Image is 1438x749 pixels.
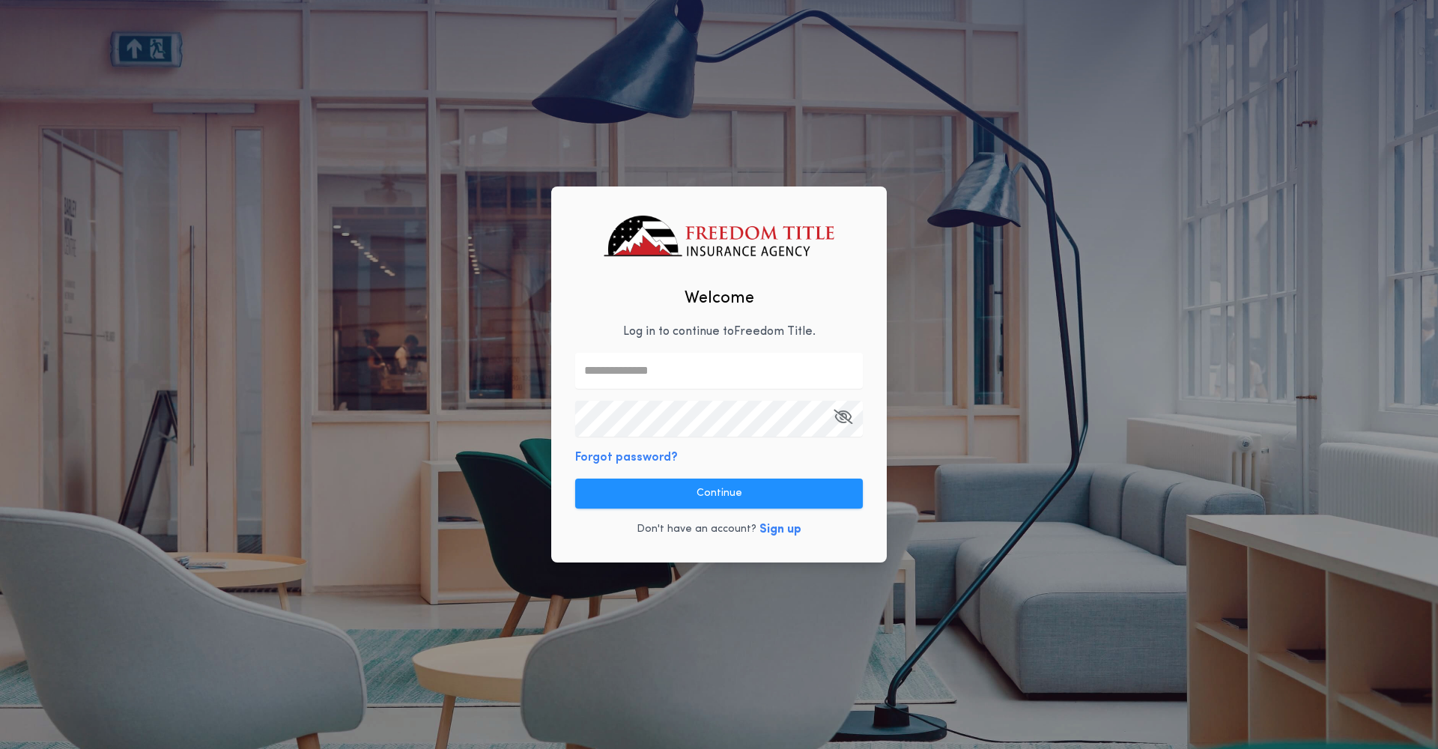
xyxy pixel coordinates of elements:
p: Don't have an account? [637,522,756,537]
button: Continue [575,479,863,509]
p: Log in to continue to Freedom Title . [623,323,816,341]
img: logo [604,216,834,257]
button: Forgot password? [575,449,678,467]
h2: Welcome [685,286,754,311]
button: Sign up [759,521,801,539]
